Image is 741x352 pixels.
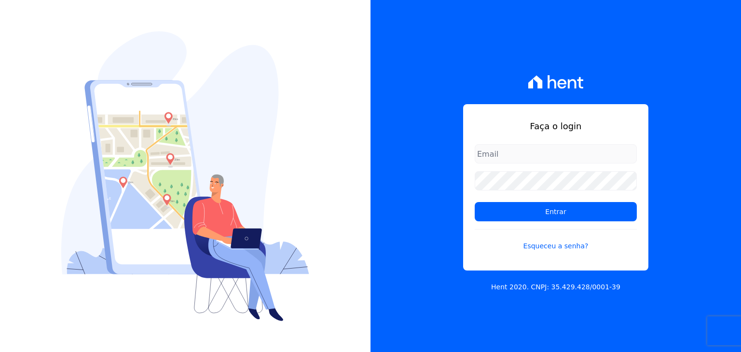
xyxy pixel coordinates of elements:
[475,144,637,163] input: Email
[491,282,620,292] p: Hent 2020. CNPJ: 35.429.428/0001-39
[475,229,637,251] a: Esqueceu a senha?
[61,31,309,321] img: Login
[475,202,637,221] input: Entrar
[475,120,637,133] h1: Faça o login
